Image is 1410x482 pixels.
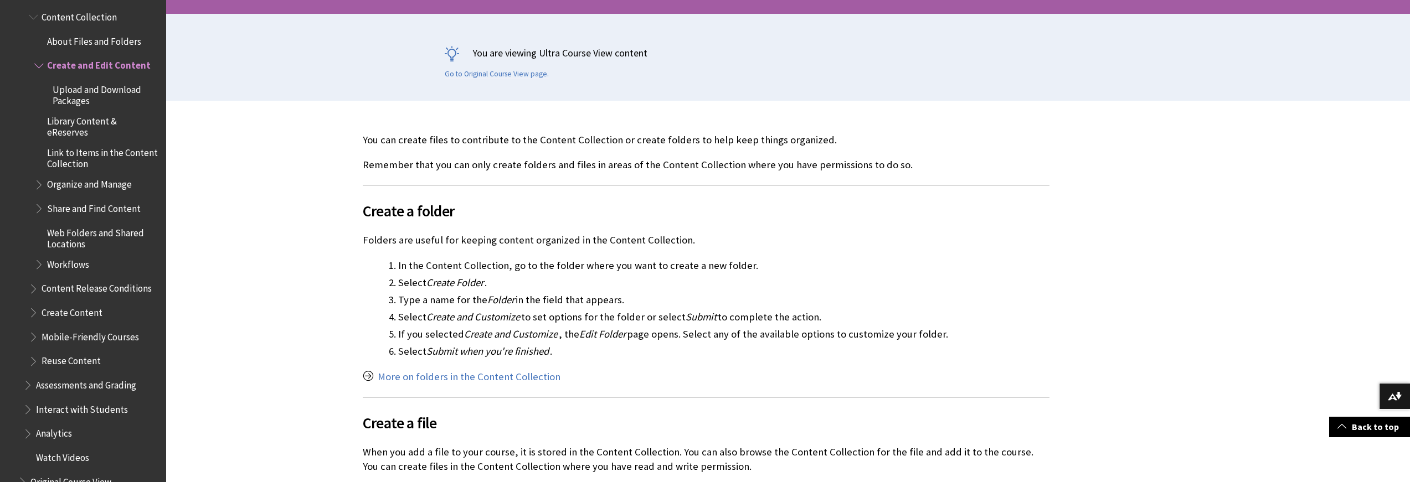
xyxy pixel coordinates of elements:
span: Library Content & eReserves [47,112,158,138]
span: Create a file [363,411,1049,434]
li: Select . [398,344,1049,359]
span: Create and Customize [464,328,558,340]
span: Assessments and Grading [36,376,136,391]
a: Back to top [1329,417,1410,437]
span: Create Folder [426,276,483,289]
p: When you add a file to your course, it is stored in the Content Collection. You can also browse t... [363,445,1049,474]
p: Remember that you can only create folders and files in areas of the Content Collection where you ... [363,158,1049,172]
span: Reuse Content [42,352,101,367]
span: About Files and Folders [47,32,141,47]
span: Workflows [47,255,89,270]
li: Select . [398,275,1049,291]
span: Analytics [36,424,72,439]
span: Share and Find Content [47,199,141,214]
span: Upload and Download Packages [53,80,158,106]
span: Mobile-Friendly Courses [42,328,139,343]
a: Go to Original Course View page. [445,69,549,79]
span: Submit [686,310,717,323]
a: More on folders in the Content Collection [378,370,560,383]
li: Select to set options for the folder or select to complete the action. [398,309,1049,325]
p: Folders are useful for keeping content organized in the Content Collection. [363,233,1049,247]
p: You are viewing Ultra Course View content [445,46,1131,60]
span: Create and Customize [426,310,520,323]
span: Submit when you're finished [426,345,549,357]
span: Link to Items in the Content Collection [47,143,158,169]
span: Content Release Conditions [42,279,152,294]
span: Watch Videos [36,448,89,463]
p: You can create files to contribute to the Content Collection or create folders to help keep thing... [363,133,1049,147]
span: Create and Edit Content [47,56,151,71]
span: Edit Folder [579,328,626,340]
span: Create a folder [363,199,1049,222]
span: Create Content [42,303,102,318]
span: Organize and Manage [47,175,132,190]
span: Web Folders and Shared Locations [47,224,158,250]
li: If you selected , the page opens. Select any of the available options to customize your folder. [398,326,1049,342]
span: Folder [487,293,514,306]
li: Type a name for the in the field that appears. [398,292,1049,308]
li: In the Content Collection, go to the folder where you want to create a new folder. [398,258,1049,273]
span: Interact with Students [36,400,128,415]
span: Content Collection [42,8,117,23]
